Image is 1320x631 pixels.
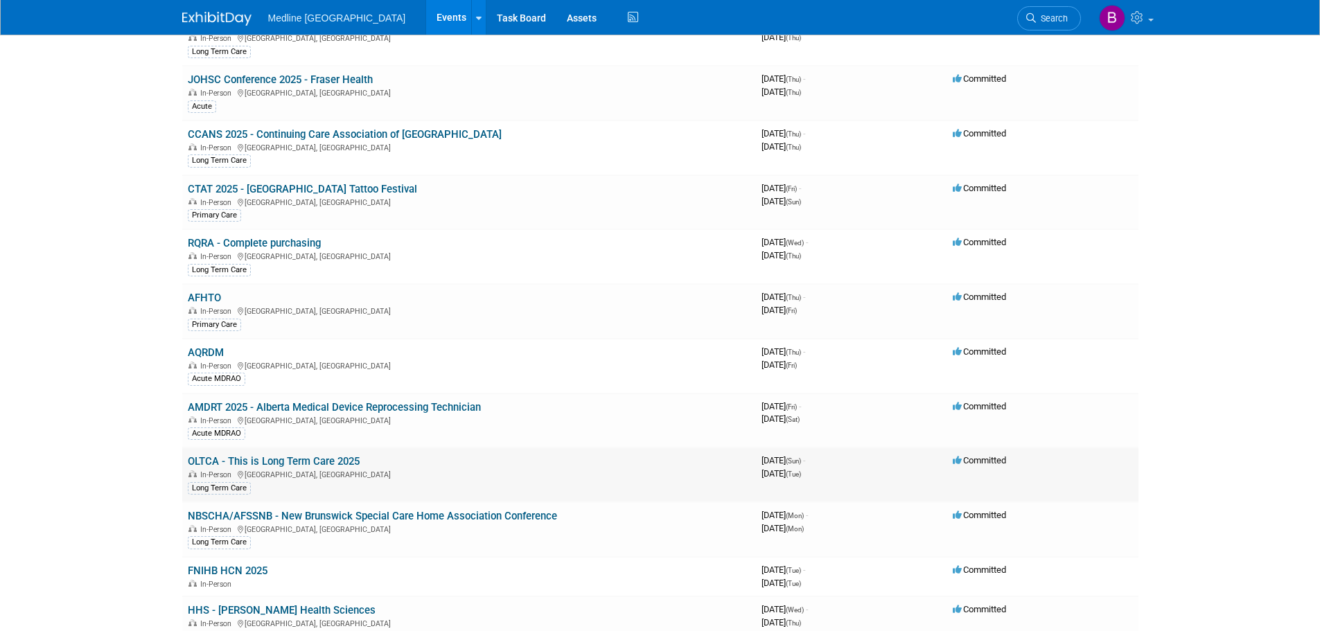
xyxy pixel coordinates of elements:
[188,305,750,316] div: [GEOGRAPHIC_DATA], [GEOGRAPHIC_DATA]
[786,403,797,411] span: (Fri)
[786,567,801,574] span: (Tue)
[188,580,197,587] img: In-Person Event
[786,470,801,478] span: (Tue)
[953,604,1006,614] span: Committed
[188,250,750,261] div: [GEOGRAPHIC_DATA], [GEOGRAPHIC_DATA]
[762,617,801,628] span: [DATE]
[786,75,801,83] span: (Thu)
[953,237,1006,247] span: Committed
[953,73,1006,84] span: Committed
[200,143,236,152] span: In-Person
[188,143,197,150] img: In-Person Event
[786,416,800,423] span: (Sat)
[803,455,805,465] span: -
[786,185,797,193] span: (Fri)
[188,523,750,534] div: [GEOGRAPHIC_DATA], [GEOGRAPHIC_DATA]
[188,536,251,549] div: Long Term Care
[188,427,245,440] div: Acute MDRAO
[762,346,805,357] span: [DATE]
[953,401,1006,411] span: Committed
[762,305,797,315] span: [DATE]
[188,416,197,423] img: In-Person Event
[953,510,1006,520] span: Committed
[806,237,808,247] span: -
[762,250,801,260] span: [DATE]
[762,414,800,424] span: [DATE]
[806,510,808,520] span: -
[762,141,801,152] span: [DATE]
[799,183,801,193] span: -
[188,510,557,522] a: NBSCHA/AFSSNB - New Brunswick Special Care Home Association Conference
[762,292,805,302] span: [DATE]
[762,401,801,411] span: [DATE]
[762,183,801,193] span: [DATE]
[188,307,197,314] img: In-Person Event
[762,468,801,479] span: [DATE]
[188,252,197,259] img: In-Person Event
[762,523,804,533] span: [DATE]
[188,46,251,58] div: Long Term Care
[188,141,750,152] div: [GEOGRAPHIC_DATA], [GEOGRAPHIC_DATA]
[762,359,797,370] span: [DATE]
[188,470,197,477] img: In-Person Event
[762,510,808,520] span: [DATE]
[803,128,805,139] span: -
[1036,13,1068,24] span: Search
[188,264,251,276] div: Long Term Care
[806,604,808,614] span: -
[268,12,406,24] span: Medline [GEOGRAPHIC_DATA]
[188,87,750,98] div: [GEOGRAPHIC_DATA], [GEOGRAPHIC_DATA]
[188,565,267,577] a: FNIHB HCN 2025
[188,619,197,626] img: In-Person Event
[953,565,1006,575] span: Committed
[762,578,801,588] span: [DATE]
[188,292,221,304] a: AFHTO
[188,346,224,359] a: AQRDM
[786,294,801,301] span: (Thu)
[762,196,801,206] span: [DATE]
[786,619,801,627] span: (Thu)
[188,373,245,385] div: Acute MDRAO
[188,617,750,628] div: [GEOGRAPHIC_DATA], [GEOGRAPHIC_DATA]
[200,252,236,261] span: In-Person
[799,401,801,411] span: -
[953,128,1006,139] span: Committed
[786,457,801,465] span: (Sun)
[762,455,805,465] span: [DATE]
[762,237,808,247] span: [DATE]
[786,362,797,369] span: (Fri)
[188,362,197,368] img: In-Person Event
[188,34,197,41] img: In-Person Event
[786,130,801,138] span: (Thu)
[953,183,1006,193] span: Committed
[182,12,252,26] img: ExhibitDay
[188,525,197,532] img: In-Person Event
[762,604,808,614] span: [DATE]
[786,348,801,356] span: (Thu)
[188,401,481,414] a: AMDRT 2025 - Alberta Medical Device Reprocessing Technician
[200,198,236,207] span: In-Person
[188,237,321,249] a: RQRA - Complete purchasing
[953,292,1006,302] span: Committed
[786,525,804,533] span: (Mon)
[188,468,750,479] div: [GEOGRAPHIC_DATA], [GEOGRAPHIC_DATA]
[762,32,801,42] span: [DATE]
[786,252,801,260] span: (Thu)
[786,307,797,314] span: (Fri)
[188,455,360,468] a: OLTCA - This is Long Term Care 2025
[786,89,801,96] span: (Thu)
[188,604,376,616] a: HHS - [PERSON_NAME] Health Sciences
[188,359,750,371] div: [GEOGRAPHIC_DATA], [GEOGRAPHIC_DATA]
[786,143,801,151] span: (Thu)
[188,32,750,43] div: [GEOGRAPHIC_DATA], [GEOGRAPHIC_DATA]
[762,87,801,97] span: [DATE]
[762,128,805,139] span: [DATE]
[803,565,805,575] span: -
[953,346,1006,357] span: Committed
[200,362,236,371] span: In-Person
[200,416,236,425] span: In-Person
[188,89,197,96] img: In-Person Event
[188,482,251,495] div: Long Term Care
[200,307,236,316] span: In-Person
[188,154,251,167] div: Long Term Care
